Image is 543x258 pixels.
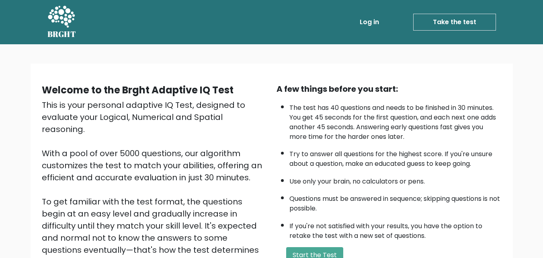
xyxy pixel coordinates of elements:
div: A few things before you start: [277,83,502,95]
a: Take the test [413,14,496,31]
b: Welcome to the Brght Adaptive IQ Test [42,83,234,97]
li: If you're not satisfied with your results, you have the option to retake the test with a new set ... [289,217,502,241]
a: Log in [357,14,382,30]
h5: BRGHT [47,29,76,39]
a: BRGHT [47,3,76,41]
li: Try to answer all questions for the highest score. If you're unsure about a question, make an edu... [289,145,502,169]
li: Questions must be answered in sequence; skipping questions is not possible. [289,190,502,213]
li: The test has 40 questions and needs to be finished in 30 minutes. You get 45 seconds for the firs... [289,99,502,142]
li: Use only your brain, no calculators or pens. [289,173,502,186]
